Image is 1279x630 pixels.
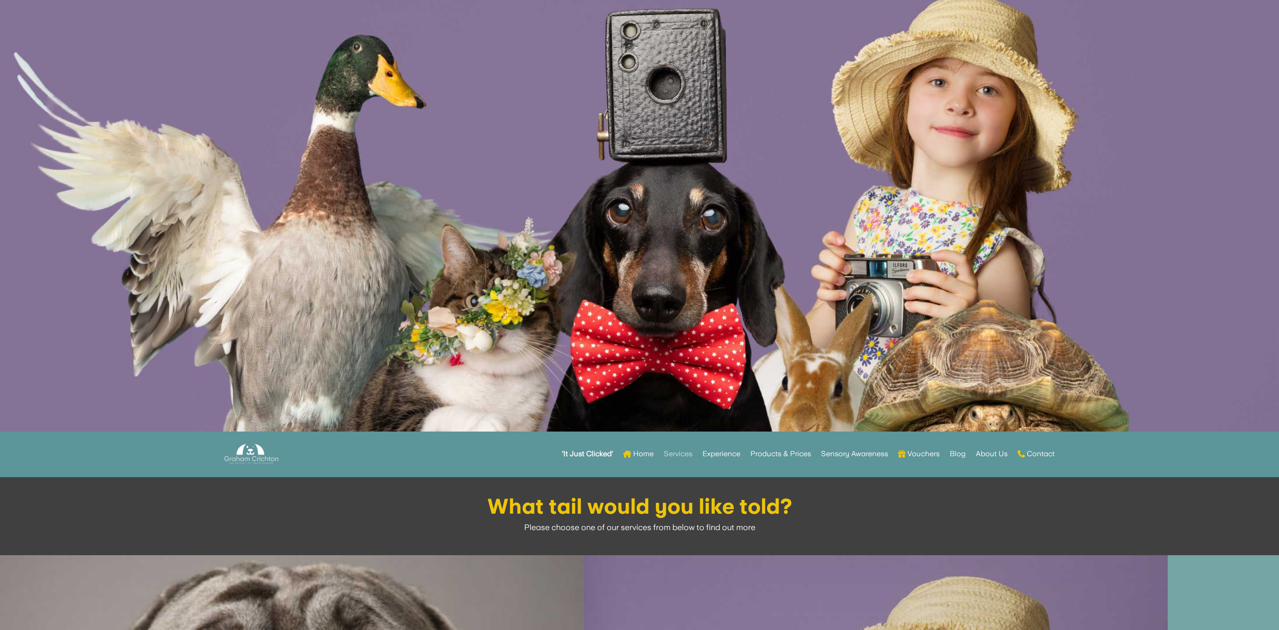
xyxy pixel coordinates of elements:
[702,436,740,472] a: Experience
[821,436,888,472] a: Sensory Awareness
[750,436,811,472] a: Products & Prices
[1018,436,1055,472] a: Contact
[950,436,966,472] a: Blog
[146,496,1133,521] h1: What tail would you like told?
[224,442,278,467] img: Graham Crichton Photography Logo - Graham Crichton - Belfast Family & Pet Photography Studio
[976,436,1008,472] a: About Us
[898,436,940,472] a: Vouchers
[146,522,1133,533] p: Please choose one of our services from below to find out more
[562,451,613,457] strong: ‘It Just Clicked’
[664,436,692,472] a: Services
[623,436,654,472] a: Home
[562,436,613,472] a: ‘It Just Clicked’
